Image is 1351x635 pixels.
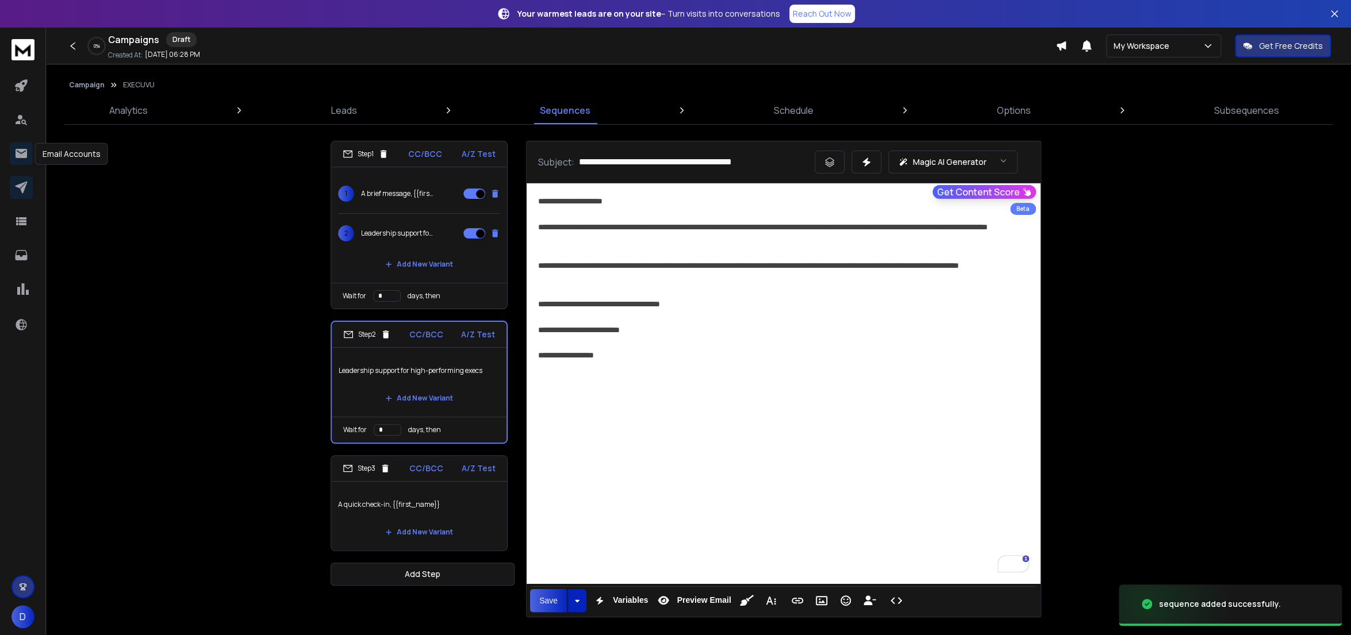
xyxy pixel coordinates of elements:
[338,488,500,521] p: A quick check-in, {{first_name}}
[533,97,597,124] a: Sequences
[166,32,197,47] div: Draft
[331,141,508,309] li: Step1CC/BCCA/Z Test1A brief message, {{first_name}}2Leadership support for high-performing execsA...
[331,563,515,586] button: Add Step
[331,103,356,117] p: Leads
[324,97,363,124] a: Leads
[343,463,390,474] div: Step 3
[885,589,907,612] button: Code View
[1214,103,1279,117] p: Subsequences
[69,80,105,90] button: Campaign
[343,291,366,301] p: Wait for
[674,595,733,605] span: Preview Email
[1207,97,1285,124] a: Subsequences
[611,595,651,605] span: Variables
[774,103,813,117] p: Schedule
[462,463,496,474] p: A/Z Test
[530,589,567,612] button: Save
[760,589,782,612] button: More Text
[538,155,574,169] p: Subject:
[859,589,881,612] button: Insert Unsubscribe Link
[793,8,851,20] p: Reach Out Now
[1114,40,1174,52] p: My Workspace
[409,463,443,474] p: CC/BCC
[1259,40,1323,52] p: Get Free Credits
[1159,598,1281,610] div: sequence added successfully.
[338,225,354,241] span: 2
[94,43,100,49] p: 0 %
[109,103,148,117] p: Analytics
[343,149,389,159] div: Step 1
[376,521,462,544] button: Add New Variant
[35,143,108,165] div: Email Accounts
[653,589,733,612] button: Preview Email
[408,291,440,301] p: days, then
[540,103,590,117] p: Sequences
[361,229,435,238] p: Leadership support for high-performing execs
[343,425,367,434] p: Wait for
[462,148,496,160] p: A/Z Test
[108,33,159,47] h1: Campaigns
[376,387,462,410] button: Add New Variant
[517,8,661,19] strong: Your warmest leads are on your site
[461,329,495,340] p: A/Z Test
[331,455,508,551] li: Step3CC/BCCA/Z TestA quick check-in, {{first_name}}Add New Variant
[343,329,391,340] div: Step 2
[913,156,987,168] p: Magic AI Generator
[888,151,1018,174] button: Magic AI Generator
[102,97,155,124] a: Analytics
[11,605,34,628] button: D
[339,355,500,387] p: Leadership support for high-performing execs
[408,425,441,434] p: days, then
[789,5,855,23] a: Reach Out Now
[123,80,155,90] p: EXECUVU
[1010,203,1036,215] div: Beta
[990,97,1038,124] a: Options
[736,589,758,612] button: Clean HTML
[376,253,462,276] button: Add New Variant
[786,589,808,612] button: Insert Link (Ctrl+K)
[527,183,1041,584] div: To enrich screen reader interactions, please activate Accessibility in Grammarly extension settings
[145,50,200,59] p: [DATE] 06:28 PM
[1235,34,1331,57] button: Get Free Credits
[997,103,1031,117] p: Options
[361,189,435,198] p: A brief message, {{first_name}}
[408,148,442,160] p: CC/BCC
[331,321,508,444] li: Step2CC/BCCA/Z TestLeadership support for high-performing execsAdd New VariantWait fordays, then
[932,185,1036,199] button: Get Content Score
[835,589,857,612] button: Emoticons
[589,589,651,612] button: Variables
[338,186,354,202] span: 1
[11,39,34,60] img: logo
[811,589,832,612] button: Insert Image (Ctrl+P)
[517,8,780,20] p: – Turn visits into conversations
[409,329,443,340] p: CC/BCC
[767,97,820,124] a: Schedule
[108,51,143,60] p: Created At:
